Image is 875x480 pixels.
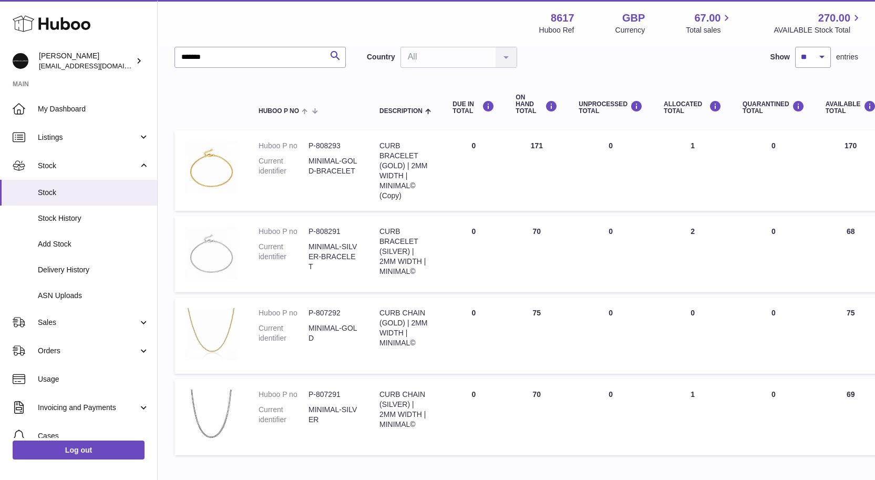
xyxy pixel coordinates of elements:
[836,52,858,62] span: entries
[568,216,653,292] td: 0
[259,390,308,400] dt: Huboo P no
[743,100,805,115] div: QUARANTINED Total
[259,227,308,237] dt: Huboo P no
[259,323,308,343] dt: Current identifier
[185,308,238,361] img: product image
[308,405,358,425] dd: MINIMAL-SILVER
[452,100,495,115] div: DUE IN TOTAL
[308,141,358,151] dd: P-808293
[38,188,149,198] span: Stock
[38,318,138,328] span: Sales
[539,25,574,35] div: Huboo Ref
[694,11,720,25] span: 67.00
[771,390,776,399] span: 0
[259,405,308,425] dt: Current identifier
[442,298,505,374] td: 0
[622,11,645,25] strong: GBP
[308,227,358,237] dd: P-808291
[13,53,28,69] img: hello@alfredco.com
[38,374,149,384] span: Usage
[568,298,653,374] td: 0
[39,62,155,70] span: [EMAIL_ADDRESS][DOMAIN_NAME]
[442,216,505,292] td: 0
[505,298,568,374] td: 75
[442,379,505,455] td: 0
[770,52,790,62] label: Show
[308,390,358,400] dd: P-807291
[308,156,358,176] dd: MINIMAL-GOLD-BRACELET
[38,213,149,223] span: Stock History
[568,379,653,455] td: 0
[653,298,732,374] td: 0
[686,11,733,35] a: 67.00 Total sales
[185,141,238,193] img: product image
[38,239,149,249] span: Add Stock
[516,94,558,115] div: ON HAND Total
[505,130,568,211] td: 171
[259,308,308,318] dt: Huboo P no
[664,100,722,115] div: ALLOCATED Total
[259,242,308,272] dt: Current identifier
[308,308,358,318] dd: P-807292
[259,156,308,176] dt: Current identifier
[185,227,238,279] img: product image
[442,130,505,211] td: 0
[38,431,149,441] span: Cases
[615,25,645,35] div: Currency
[505,216,568,292] td: 70
[771,141,776,150] span: 0
[379,308,431,348] div: CURB CHAIN (GOLD) | 2MM WIDTH | MINIMAL©
[686,25,733,35] span: Total sales
[505,379,568,455] td: 70
[38,291,149,301] span: ASN Uploads
[308,323,358,343] dd: MINIMAL-GOLD
[579,100,643,115] div: UNPROCESSED Total
[818,11,850,25] span: 270.00
[308,242,358,272] dd: MINIMAL-SILVER-BRACELET
[38,132,138,142] span: Listings
[379,390,431,430] div: CURB CHAIN (SILVER) | 2MM WIDTH | MINIMAL©
[653,216,732,292] td: 2
[568,130,653,211] td: 0
[38,265,149,275] span: Delivery History
[259,141,308,151] dt: Huboo P no
[774,11,862,35] a: 270.00 AVAILABLE Stock Total
[771,309,776,317] span: 0
[13,441,145,459] a: Log out
[39,51,133,71] div: [PERSON_NAME]
[38,346,138,356] span: Orders
[653,379,732,455] td: 1
[551,11,574,25] strong: 8617
[379,227,431,276] div: CURB BRACELET (SILVER) | 2MM WIDTH | MINIMAL©
[653,130,732,211] td: 1
[367,52,395,62] label: Country
[38,161,138,171] span: Stock
[774,25,862,35] span: AVAILABLE Stock Total
[771,227,776,236] span: 0
[185,390,238,442] img: product image
[379,141,431,200] div: CURB BRACELET (GOLD) | 2MM WIDTH | MINIMAL© (Copy)
[259,108,299,115] span: Huboo P no
[379,108,423,115] span: Description
[38,104,149,114] span: My Dashboard
[38,403,138,413] span: Invoicing and Payments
